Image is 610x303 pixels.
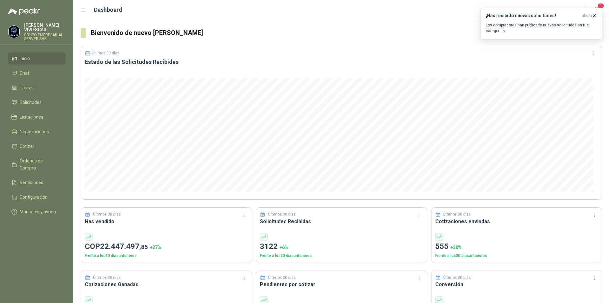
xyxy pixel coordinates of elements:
h3: Pendientes por cotizar [260,280,423,288]
span: Manuales y ayuda [20,208,56,215]
h3: Cotizaciones Ganadas [85,280,248,288]
span: Remisiones [20,179,43,186]
span: Cotizar [20,143,34,150]
h3: Estado de las Solicitudes Recibidas [85,58,598,66]
span: + 37 % [150,245,161,250]
span: Tareas [20,84,34,91]
a: Manuales y ayuda [8,206,65,218]
span: Licitaciones [20,114,43,121]
span: 1 [597,3,604,9]
a: Remisiones [8,176,65,189]
h3: Conversión [435,280,598,288]
p: Últimos 30 días [92,51,119,55]
button: ¡Has recibido nuevas solicitudes!ahora Los compradores han publicado nuevas solicitudes en tus ca... [480,8,602,39]
span: Configuración [20,194,48,201]
p: 3122 [260,241,423,253]
p: Últimos 30 días [93,211,121,217]
span: + 30 % [451,245,462,250]
h3: Has vendido [85,217,248,225]
span: Negociaciones [20,128,49,135]
a: Chat [8,67,65,79]
h3: Solicitudes Recibidas [260,217,423,225]
p: Frente a los 30 días anteriores [260,253,423,259]
a: Licitaciones [8,111,65,123]
img: Company Logo [8,26,20,38]
p: Últimos 30 días [443,275,471,281]
a: Cotizar [8,140,65,152]
p: Últimos 30 días [268,211,296,217]
p: 555 [435,241,598,253]
p: GRUPO EMPRESARIAL SERVER SAS [24,33,65,41]
p: Últimos 30 días [443,211,471,217]
p: Últimos 30 días [268,275,296,281]
h1: Dashboard [94,5,122,14]
h3: Cotizaciones enviadas [435,217,598,225]
span: + 6 % [280,245,288,250]
p: COP [85,241,248,253]
p: Los compradores han publicado nuevas solicitudes en tus categorías. [486,22,597,34]
h3: ¡Has recibido nuevas solicitudes! [486,13,579,18]
p: Frente a los 30 días anteriores [435,253,598,259]
span: Inicio [20,55,30,62]
span: 22.447.497 [100,242,148,251]
span: ahora [582,13,592,18]
p: [PERSON_NAME] VIVIESCAS [24,23,65,32]
span: Solicitudes [20,99,42,106]
h3: Bienvenido de nuevo [PERSON_NAME] [91,28,602,38]
button: 1 [591,4,602,16]
a: Solicitudes [8,96,65,108]
a: Configuración [8,191,65,203]
span: ,85 [139,243,148,251]
a: Órdenes de Compra [8,155,65,174]
a: Negociaciones [8,126,65,138]
a: Tareas [8,82,65,94]
span: Órdenes de Compra [20,157,59,171]
img: Logo peakr [8,8,40,15]
span: Chat [20,70,29,77]
a: Inicio [8,52,65,65]
p: Últimos 30 días [93,275,121,281]
p: Frente a los 30 días anteriores [85,253,248,259]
